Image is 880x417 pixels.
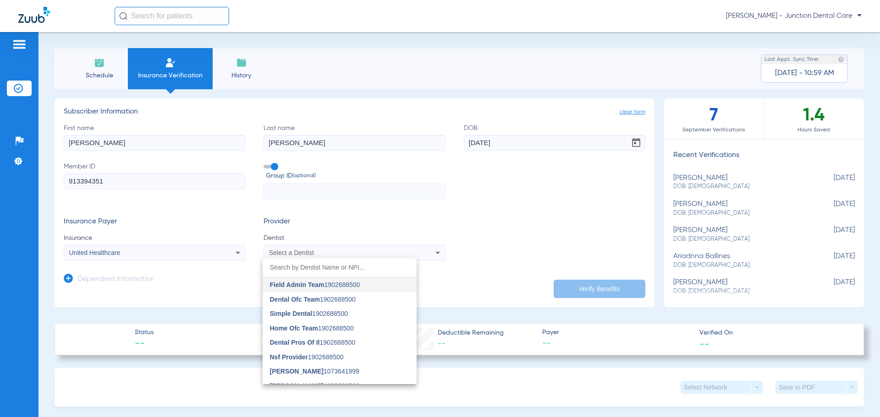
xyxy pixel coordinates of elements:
[270,339,356,346] span: 1902688500
[270,296,356,303] span: 1902688500
[270,354,344,360] span: 1902688500
[270,310,313,317] span: Simple Dental
[270,325,319,332] span: Home Ofc Team
[270,383,359,389] span: 1902688500
[270,339,320,346] span: Dental Pros Of Il
[270,368,324,375] span: [PERSON_NAME]
[270,382,324,390] span: [PERSON_NAME]
[270,325,354,331] span: 1902688500
[270,353,308,361] span: Nsf Provider
[270,310,348,317] span: 1902688500
[270,281,324,288] span: Field Admin Team
[263,258,417,277] input: dropdown search
[270,368,359,374] span: 1073641999
[270,296,320,303] span: Dental Ofc Team
[270,282,360,288] span: 1902688500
